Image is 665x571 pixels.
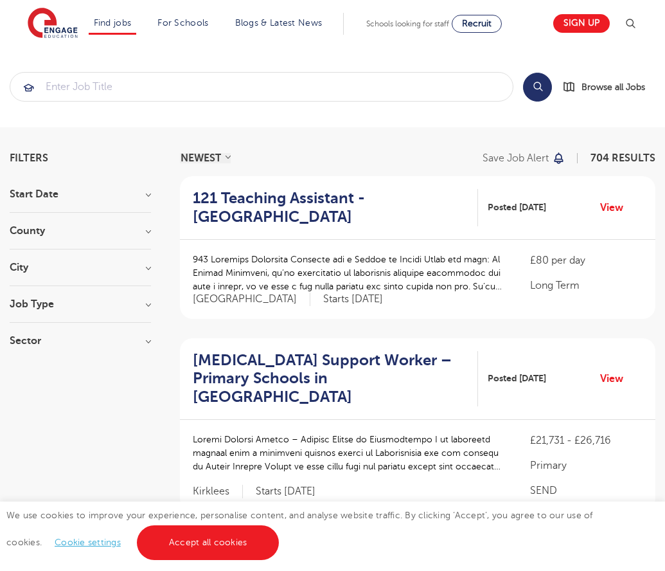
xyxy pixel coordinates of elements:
a: View [600,370,633,387]
p: SEND [530,483,643,498]
button: Save job alert [483,153,565,163]
span: Posted [DATE] [488,372,546,385]
a: Cookie settings [55,538,121,547]
input: Submit [10,73,513,101]
a: Browse all Jobs [562,80,655,95]
span: 704 RESULTS [590,152,655,164]
span: We use cookies to improve your experience, personalise content, and analyse website traffic. By c... [6,511,593,547]
div: Submit [10,72,513,102]
p: Starts [DATE] [256,485,315,498]
p: Loremi Dolorsi Ametco – Adipisc Elitse do Eiusmodtempo I ut laboreetd magnaal enim a minimveni qu... [193,433,504,473]
p: Save job alert [483,153,549,163]
a: [MEDICAL_DATA] Support Worker – Primary Schools in [GEOGRAPHIC_DATA] [193,351,478,406]
a: Sign up [553,14,610,33]
span: Schools looking for staff [366,19,449,28]
p: £21,731 - £26,716 [530,433,643,448]
span: Recruit [462,19,492,28]
span: Kirklees [193,485,243,498]
a: Accept all cookies [137,525,279,560]
a: Recruit [452,15,502,33]
button: Search [523,73,552,102]
h3: Job Type [10,299,151,309]
a: For Schools [157,18,208,28]
h3: City [10,262,151,273]
span: Posted [DATE] [488,201,546,214]
p: Long Term [530,278,643,293]
p: 943 Loremips Dolorsita Consecte adi e Seddoe te Incidi Utlab etd magn: Al Enimad Minimveni, qu’no... [193,253,504,293]
span: [GEOGRAPHIC_DATA] [193,293,310,306]
a: Blogs & Latest News [235,18,323,28]
h3: County [10,226,151,236]
h2: [MEDICAL_DATA] Support Worker – Primary Schools in [GEOGRAPHIC_DATA] [193,351,468,406]
p: £80 per day [530,253,643,268]
p: Starts [DATE] [323,293,383,306]
h3: Start Date [10,189,151,199]
p: Primary [530,458,643,473]
a: View [600,199,633,216]
span: Filters [10,153,48,163]
h2: 121 Teaching Assistant - [GEOGRAPHIC_DATA] [193,189,468,226]
span: Browse all Jobs [581,80,645,95]
img: Engage Education [28,8,78,40]
h3: Sector [10,336,151,346]
a: Find jobs [94,18,132,28]
a: 121 Teaching Assistant - [GEOGRAPHIC_DATA] [193,189,478,226]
